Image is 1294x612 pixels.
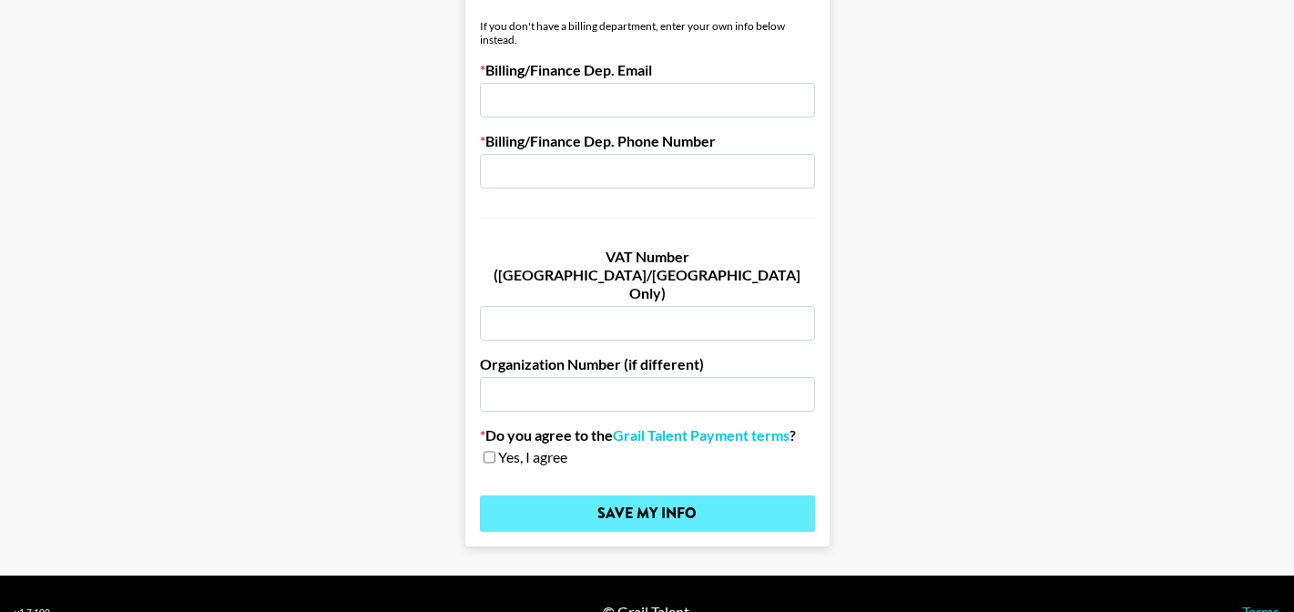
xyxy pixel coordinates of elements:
[480,132,815,150] label: Billing/Finance Dep. Phone Number
[480,19,815,46] div: If you don't have a billing department, enter your own info below instead.
[480,426,815,444] label: Do you agree to the ?
[498,448,567,466] span: Yes, I agree
[613,426,790,444] a: Grail Talent Payment terms
[480,61,815,79] label: Billing/Finance Dep. Email
[480,248,815,302] label: VAT Number ([GEOGRAPHIC_DATA]/[GEOGRAPHIC_DATA] Only)
[480,355,815,373] label: Organization Number (if different)
[480,495,815,532] input: Save My Info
